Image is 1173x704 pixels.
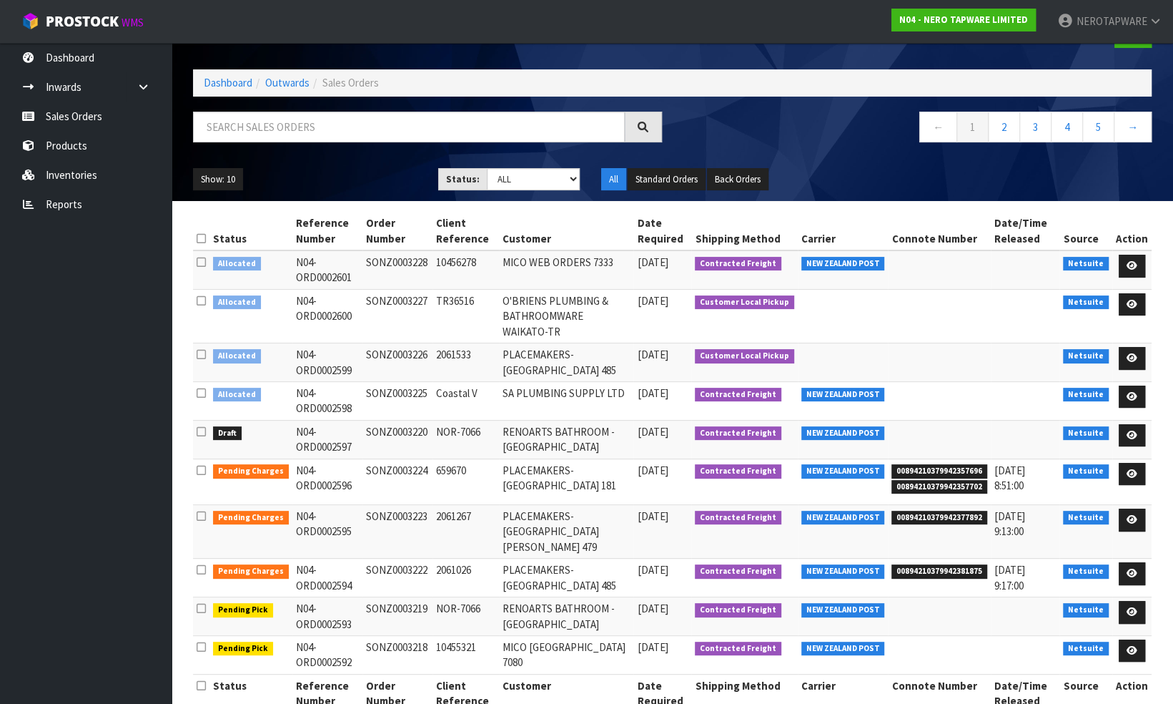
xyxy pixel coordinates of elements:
td: 2061533 [432,343,498,382]
th: Date/Time Released [991,212,1060,250]
th: Carrier [798,212,889,250]
small: WMS [122,16,144,29]
td: 10455321 [432,635,498,674]
td: RENOARTS BATHROOM - [GEOGRAPHIC_DATA] [499,420,634,459]
span: [DATE] [637,464,668,477]
span: NEROTAPWARE [1076,14,1147,28]
span: Pending Charges [213,464,289,479]
span: Pending Pick [213,642,273,656]
td: PLACEMAKERS-[GEOGRAPHIC_DATA] 485 [499,559,634,597]
span: Pending Charges [213,511,289,525]
span: NEW ZEALAND POST [801,511,885,525]
span: Netsuite [1063,564,1109,579]
td: MICO WEB ORDERS 7333 [499,250,634,289]
button: Standard Orders [628,168,706,191]
span: [DATE] [637,294,668,308]
span: NEW ZEALAND POST [801,564,885,579]
td: PLACEMAKERS-[GEOGRAPHIC_DATA] 181 [499,459,634,504]
a: 3 [1019,112,1051,142]
span: Contracted Freight [695,464,781,479]
span: Netsuite [1063,426,1109,441]
span: [DATE] [637,386,668,400]
span: [DATE] [637,640,668,654]
span: [DATE] 9:13:00 [994,509,1025,538]
a: 2 [988,112,1020,142]
th: Status [209,212,292,250]
span: Contracted Freight [695,642,781,656]
td: SONZ0003226 [362,343,432,382]
th: Reference Number [292,212,362,250]
th: Connote Number [888,212,991,250]
a: → [1114,112,1152,142]
a: 5 [1082,112,1114,142]
td: N04-ORD0002600 [292,289,362,343]
td: N04-ORD0002592 [292,635,362,674]
span: Netsuite [1063,642,1109,656]
td: NOR-7066 [432,597,498,636]
span: Allocated [213,295,261,310]
button: Back Orders [707,168,768,191]
td: 10456278 [432,250,498,289]
span: 00894210379942357696 [891,464,987,479]
td: SONZ0003218 [362,635,432,674]
span: NEW ZEALAND POST [801,642,885,656]
span: Allocated [213,257,261,271]
span: Contracted Freight [695,511,781,525]
span: ProStock [46,12,119,31]
span: Netsuite [1063,349,1109,363]
th: Date Required [633,212,691,250]
span: Netsuite [1063,257,1109,271]
span: NEW ZEALAND POST [801,426,885,441]
td: MICO [GEOGRAPHIC_DATA] 7080 [499,635,634,674]
td: 2061026 [432,559,498,597]
td: N04-ORD0002597 [292,420,362,459]
nav: Page navigation [683,112,1152,147]
span: [DATE] 8:51:00 [994,464,1025,492]
td: RENOARTS BATHROOM - [GEOGRAPHIC_DATA] [499,597,634,636]
span: Pending Pick [213,603,273,617]
span: 00894210379942357702 [891,480,987,494]
span: [DATE] [637,563,668,577]
span: Netsuite [1063,511,1109,525]
a: Outwards [265,76,310,89]
span: Contracted Freight [695,257,781,271]
th: Order Number [362,212,432,250]
a: Dashboard [204,76,252,89]
button: Show: 10 [193,168,243,191]
span: Allocated [213,349,261,363]
span: NEW ZEALAND POST [801,603,885,617]
span: Contracted Freight [695,564,781,579]
td: NOR-7066 [432,420,498,459]
span: NEW ZEALAND POST [801,257,885,271]
a: 1 [956,112,989,142]
strong: Status: [446,173,480,185]
td: SONZ0003222 [362,559,432,597]
td: Coastal V [432,381,498,420]
button: All [601,168,626,191]
td: 2061267 [432,505,498,559]
td: N04-ORD0002598 [292,381,362,420]
span: Netsuite [1063,603,1109,617]
th: Action [1112,212,1152,250]
td: SONZ0003227 [362,289,432,343]
td: SONZ0003220 [362,420,432,459]
img: cube-alt.png [21,12,39,30]
td: N04-ORD0002595 [292,505,362,559]
span: Netsuite [1063,388,1109,402]
td: N04-ORD0002596 [292,459,362,504]
td: SONZ0003223 [362,505,432,559]
a: ← [919,112,957,142]
td: SONZ0003225 [362,381,432,420]
input: Search sales orders [193,112,625,142]
td: PLACEMAKERS-[GEOGRAPHIC_DATA] 485 [499,343,634,382]
span: [DATE] [637,425,668,439]
span: Draft [213,426,242,441]
span: NEW ZEALAND POST [801,388,885,402]
span: Netsuite [1063,295,1109,310]
span: Customer Local Pickup [695,349,794,363]
span: [DATE] 9:17:00 [994,563,1025,592]
td: SA PLUMBING SUPPLY LTD [499,381,634,420]
td: N04-ORD0002594 [292,559,362,597]
span: Contracted Freight [695,603,781,617]
th: Source [1059,212,1112,250]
